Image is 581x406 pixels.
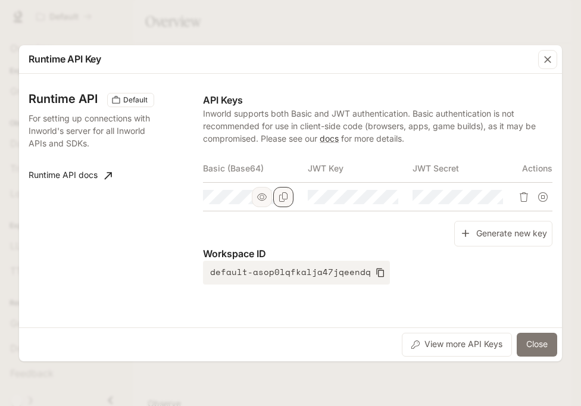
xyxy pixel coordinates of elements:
[402,333,512,357] button: View more API Keys
[413,154,517,183] th: JWT Secret
[273,187,293,207] button: Copy Basic (Base64)
[517,333,557,357] button: Close
[29,52,101,66] p: Runtime API Key
[203,261,390,285] button: default-asop0lqfkalja47jqeendq
[454,221,552,246] button: Generate new key
[203,154,308,183] th: Basic (Base64)
[29,93,98,105] h3: Runtime API
[107,93,154,107] div: These keys will apply to your current workspace only
[203,93,552,107] p: API Keys
[517,154,552,183] th: Actions
[118,95,152,105] span: Default
[29,112,152,149] p: For setting up connections with Inworld's server for all Inworld APIs and SDKs.
[320,133,339,143] a: docs
[203,246,552,261] p: Workspace ID
[308,154,413,183] th: JWT Key
[24,164,117,188] a: Runtime API docs
[514,188,533,207] button: Delete API key
[203,107,552,145] p: Inworld supports both Basic and JWT authentication. Basic authentication is not recommended for u...
[533,188,552,207] button: Suspend API key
